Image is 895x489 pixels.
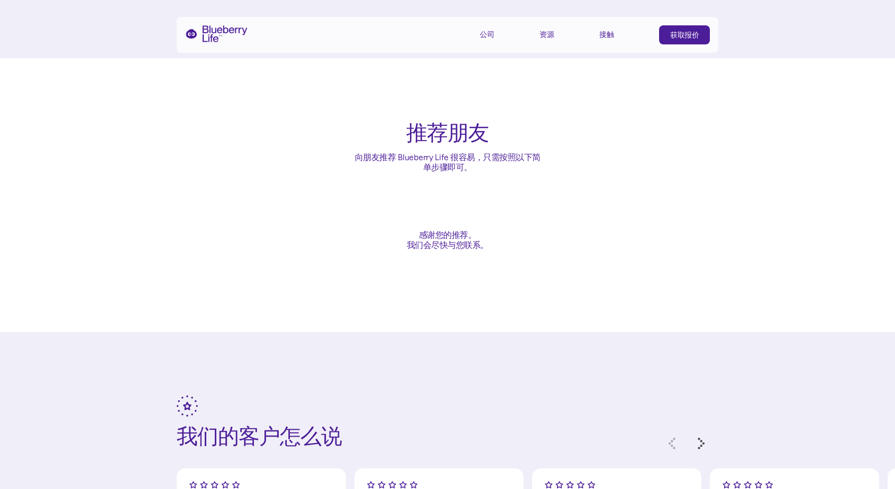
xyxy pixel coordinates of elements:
[406,119,489,146] font: 推荐朋友
[540,30,554,39] font: 资源
[599,25,647,43] a: 接触
[185,25,248,42] a: 家
[698,441,711,454] button: 下一张幻灯片
[396,219,499,261] div: 推荐朋友成功
[480,30,495,39] font: 公司
[480,25,527,43] div: 公司
[659,25,710,44] a: 获取报价
[670,30,699,40] font: 获取报价
[599,30,614,39] font: 接触
[540,25,587,43] div: 资源
[407,239,489,250] font: 我们会尽快与您联系。
[662,441,675,454] button: 上一张幻灯片
[355,152,541,172] font: 向朋友推荐 Blueberry Life 很容易，只需按照以下简单步骤即可。
[177,423,342,449] font: 我们的客户怎么说
[419,229,477,240] font: 感谢您的推荐。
